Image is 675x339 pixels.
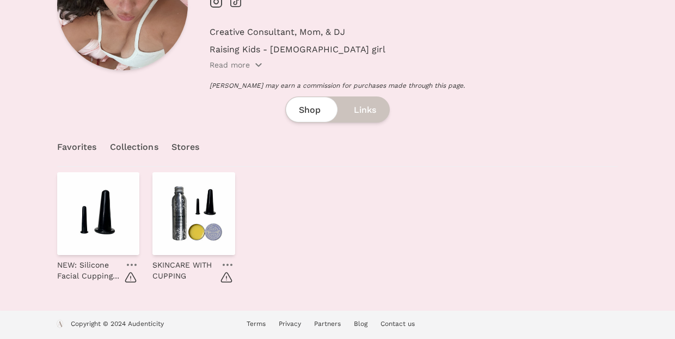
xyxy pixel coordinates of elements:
[57,172,140,255] img: NEW: Silicone Facial Cupping Set
[210,59,263,70] button: Read more
[381,320,415,328] a: Contact us
[314,320,341,328] a: Partners
[210,81,618,90] p: [PERSON_NAME] may earn a commission for purchases made through this page.
[210,43,618,56] p: Raising Kids - [DEMOGRAPHIC_DATA] girl
[152,255,216,281] a: SKINCARE WITH CUPPING
[354,104,376,117] span: Links
[57,255,120,281] a: NEW: Silicone Facial Cupping Set
[110,128,158,166] a: Collections
[152,172,235,255] img: SKINCARE WITH CUPPING
[279,320,301,328] a: Privacy
[152,259,216,281] p: SKINCARE WITH CUPPING
[57,128,97,166] a: Favorites
[171,128,200,166] a: Stores
[299,104,321,117] span: Shop
[57,259,120,281] p: NEW: Silicone Facial Cupping Set
[71,319,164,330] p: Copyright © 2024 Audenticity
[210,26,618,39] p: Creative Consultant, Mom, & DJ
[354,320,367,328] a: Blog
[210,59,250,70] p: Read more
[247,320,266,328] a: Terms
